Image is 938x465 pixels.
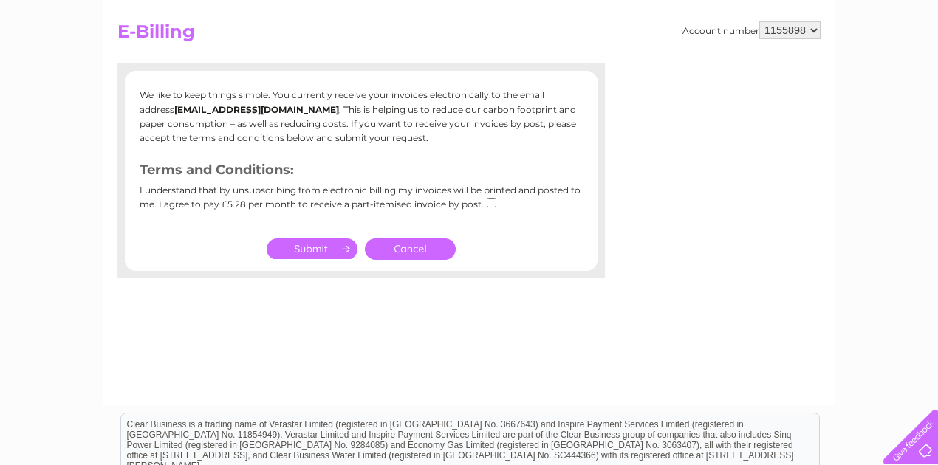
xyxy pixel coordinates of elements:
h2: E-Billing [117,21,821,49]
div: Clear Business is a trading name of Verastar Limited (registered in [GEOGRAPHIC_DATA] No. 3667643... [121,8,819,72]
a: Cancel [365,238,456,260]
b: [EMAIL_ADDRESS][DOMAIN_NAME] [174,104,339,115]
p: We like to keep things simple. You currently receive your invoices electronically to the email ad... [140,88,583,145]
img: logo.png [32,38,108,83]
a: Telecoms [756,63,801,74]
input: Submit [267,238,357,259]
a: Contact [840,63,876,74]
a: 0333 014 3131 [660,7,761,26]
div: I understand that by unsubscribing from electronic billing my invoices will be printed and posted... [140,185,583,220]
a: Energy [715,63,747,74]
h3: Terms and Conditions: [140,159,583,185]
a: Water [678,63,706,74]
a: Log out [889,63,924,74]
a: Blog [809,63,831,74]
div: Account number [682,21,821,39]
